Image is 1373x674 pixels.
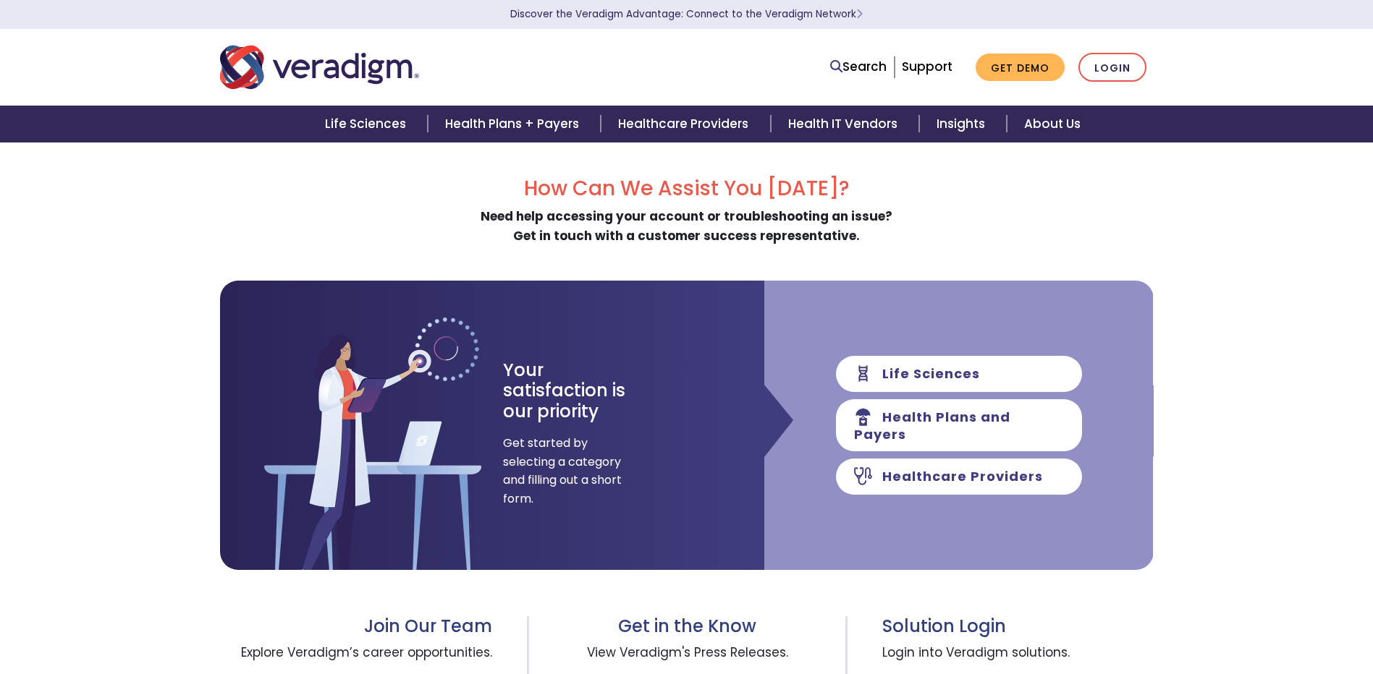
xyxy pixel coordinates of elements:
h2: How Can We Assist You [DATE]? [220,176,1154,201]
h3: Your satisfaction is our priority [503,360,651,422]
a: Health Plans + Payers [428,106,601,142]
strong: Need help accessing your account or troubleshooting an issue? Get in touch with a customer succes... [481,208,892,244]
a: Get Demo [976,54,1065,82]
h3: Join Our Team [220,616,493,637]
a: Insights [919,106,1007,142]
a: Login [1078,53,1146,82]
a: Health IT Vendors [771,106,919,142]
a: Support [902,58,952,75]
a: Healthcare Providers [601,106,770,142]
img: Veradigm logo [220,43,419,91]
span: Get started by selecting a category and filling out a short form. [503,434,622,508]
h3: Get in the Know [564,616,811,637]
a: About Us [1007,106,1098,142]
a: Discover the Veradigm Advantage: Connect to the Veradigm NetworkLearn More [510,7,863,21]
h3: Solution Login [882,616,1153,637]
a: Search [830,57,887,77]
a: Life Sciences [308,106,428,142]
span: Learn More [856,7,863,21]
